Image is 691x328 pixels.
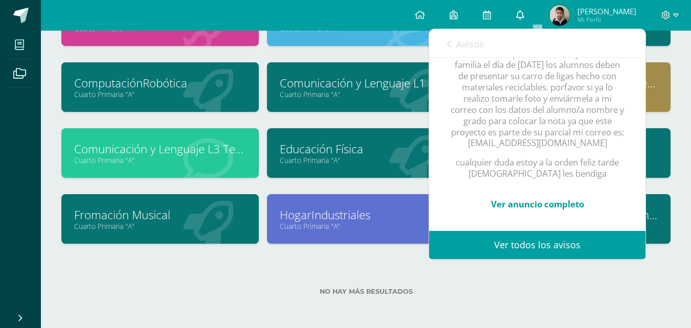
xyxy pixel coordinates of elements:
a: Cuarto Primaria "A" [280,155,452,165]
a: Cuarto Primaria "A" [280,221,452,231]
label: No hay más resultados [61,288,671,295]
a: Ver anuncio completo [491,198,584,210]
a: Ver todos los avisos [429,231,645,259]
a: Cuarto Primaria "A" [74,155,246,165]
span: Avisos [456,38,484,50]
img: 4eb071d1a29782f5f87508e73b9084ae.png [549,5,570,26]
span: [PERSON_NAME] [577,6,636,16]
a: Cuarto Primaria "A" [74,89,246,99]
p: Buenas tardes queridos Padres y madres de familia el día de [DATE] los alumnos deben de presentar... [450,49,625,149]
span: Mi Perfil [577,15,636,24]
a: Cuarto Primaria "A" [280,89,452,99]
a: Cuarto Primaria "A" [74,221,246,231]
a: HogarIndustriales [280,207,452,223]
a: Comunicación y Lenguaje L1 Idioma Materno [280,75,452,91]
p: cualquier duda estoy a la orden feliz tarde [DEMOGRAPHIC_DATA] les bendiga [450,157,625,179]
a: ComputaciónRobótica [74,75,246,91]
a: Comunicación y Lenguaje L3 Terce Idioma [74,141,246,157]
a: Educación Física [280,141,452,157]
a: Fromación Musical [74,207,246,223]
